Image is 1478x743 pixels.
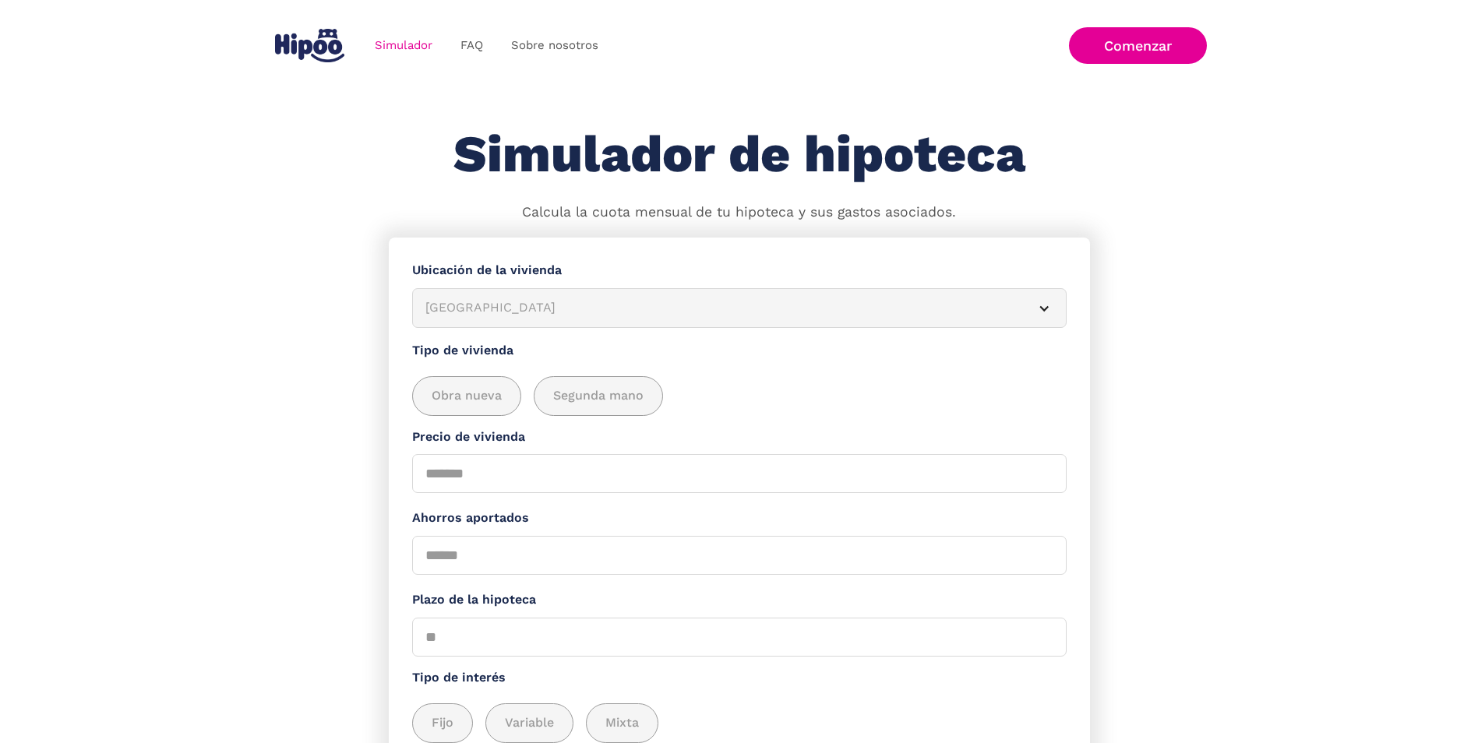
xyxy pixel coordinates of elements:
span: Obra nueva [432,386,502,406]
article: [GEOGRAPHIC_DATA] [412,288,1067,328]
a: Simulador [361,30,446,61]
h1: Simulador de hipoteca [453,126,1025,183]
div: [GEOGRAPHIC_DATA] [425,298,1016,318]
span: Variable [505,713,554,733]
a: Sobre nosotros [497,30,612,61]
span: Fijo [432,713,453,733]
label: Tipo de vivienda [412,341,1067,361]
label: Ahorros aportados [412,509,1067,528]
p: Calcula la cuota mensual de tu hipoteca y sus gastos asociados. [522,202,956,223]
label: Plazo de la hipoteca [412,590,1067,610]
div: add_description_here [412,703,1067,743]
a: home [272,23,348,69]
span: Mixta [605,713,639,733]
label: Precio de vivienda [412,428,1067,447]
div: add_description_here [412,376,1067,416]
a: Comenzar [1069,27,1207,64]
label: Tipo de interés [412,668,1067,688]
span: Segunda mano [553,386,644,406]
label: Ubicación de la vivienda [412,261,1067,280]
a: FAQ [446,30,497,61]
